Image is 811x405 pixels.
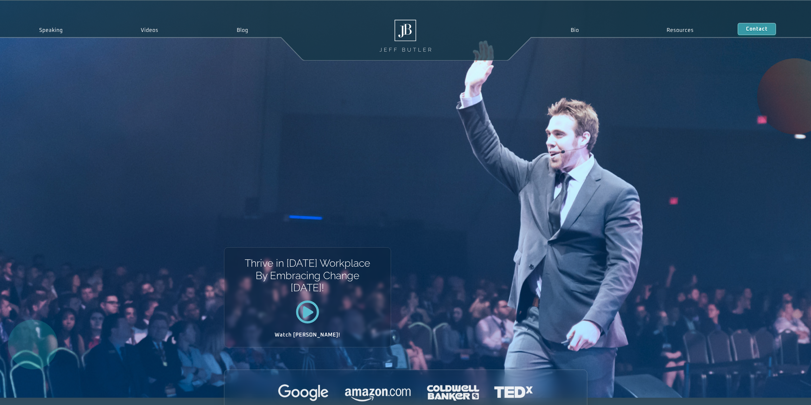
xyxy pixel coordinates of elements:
a: Bio [527,23,623,38]
nav: Menu [527,23,738,38]
h1: Thrive in [DATE] Workplace By Embracing Change [DATE]! [244,257,371,294]
a: Blog [198,23,287,38]
h2: Watch [PERSON_NAME]! [247,332,368,337]
a: Videos [102,23,198,38]
a: Resources [623,23,737,38]
a: Contact [738,23,776,35]
span: Contact [746,26,768,32]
